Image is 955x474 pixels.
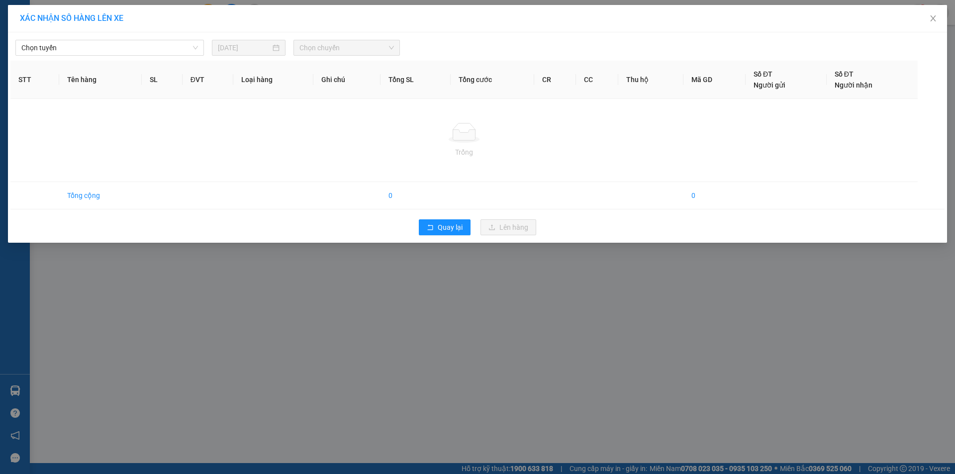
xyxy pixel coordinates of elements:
span: close [929,14,937,22]
span: Chọn chuyến [299,40,394,55]
td: 0 [381,182,451,209]
span: Người gửi [754,81,785,89]
th: Ghi chú [313,61,381,99]
th: Mã GD [683,61,746,99]
span: Số ĐT [835,70,854,78]
th: Tổng SL [381,61,451,99]
td: Tổng cộng [59,182,142,209]
span: rollback [427,224,434,232]
button: rollbackQuay lại [419,219,471,235]
div: Trống [18,147,910,158]
button: Close [919,5,947,33]
span: XÁC NHẬN SỐ HÀNG LÊN XE [20,13,123,23]
button: uploadLên hàng [480,219,536,235]
td: 0 [683,182,746,209]
span: Quay lại [438,222,463,233]
th: CR [534,61,576,99]
th: Tổng cước [451,61,534,99]
th: SL [142,61,182,99]
th: STT [10,61,59,99]
span: Người nhận [835,81,872,89]
th: Tên hàng [59,61,142,99]
span: Chọn tuyến [21,40,198,55]
input: 13/08/2025 [218,42,271,53]
th: ĐVT [183,61,233,99]
th: Loại hàng [233,61,313,99]
th: CC [576,61,618,99]
span: Số ĐT [754,70,772,78]
th: Thu hộ [618,61,683,99]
